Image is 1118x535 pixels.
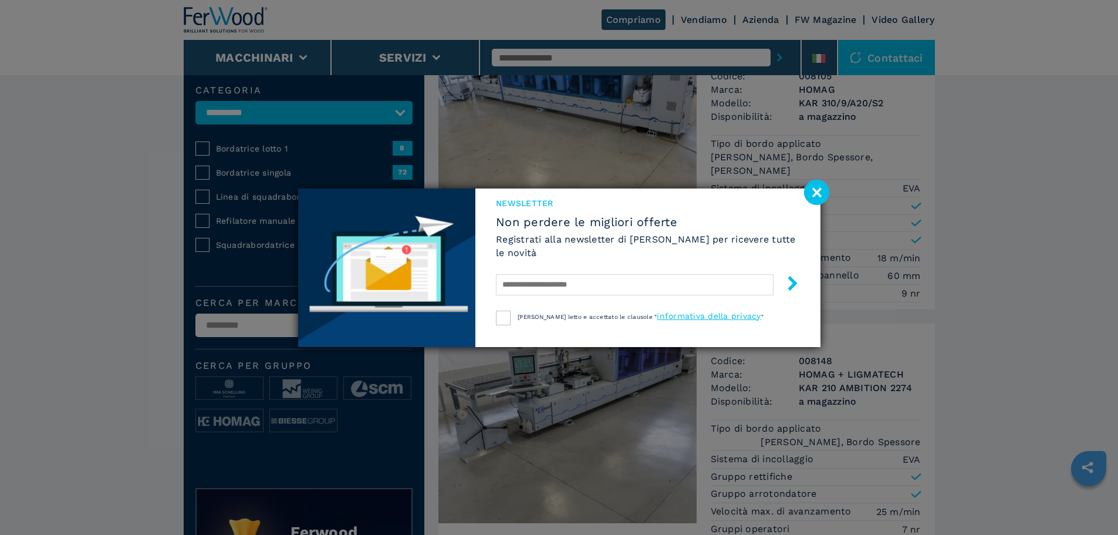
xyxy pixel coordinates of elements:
span: NEWSLETTER [496,197,799,209]
img: Newsletter image [298,189,476,347]
button: submit-button [774,271,800,299]
span: Non perdere le migliori offerte [496,215,799,229]
span: " [761,314,764,320]
h6: Registrati alla newsletter di [PERSON_NAME] per ricevere tutte le novità [496,233,799,260]
span: [PERSON_NAME] letto e accettato le clausole " [518,314,657,320]
a: informativa della privacy [657,311,761,321]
